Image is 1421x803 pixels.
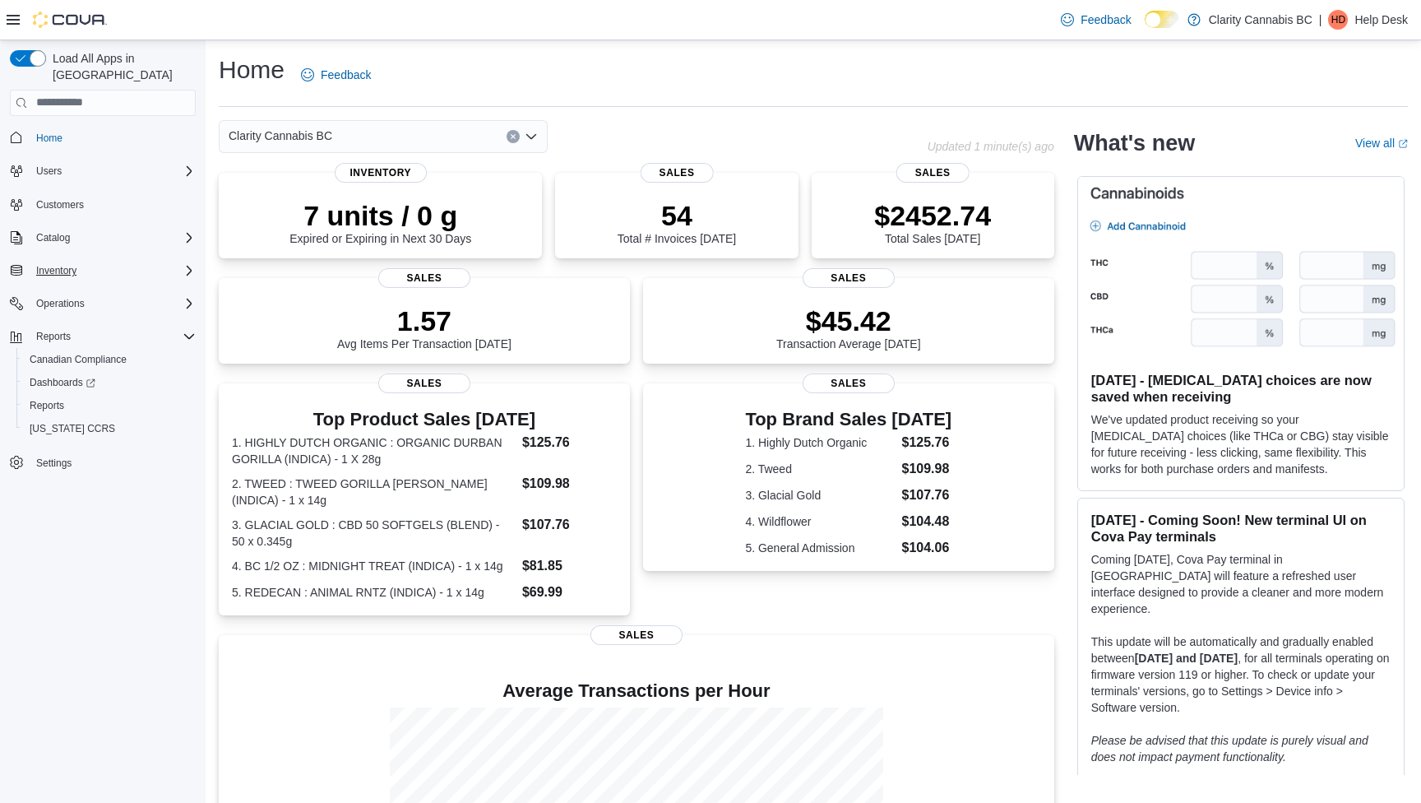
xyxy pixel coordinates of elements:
[232,410,617,429] h3: Top Product Sales [DATE]
[3,226,202,249] button: Catalog
[901,538,951,558] dd: $104.06
[745,434,895,451] dt: 1. Highly Dutch Organic
[36,165,62,178] span: Users
[23,396,71,415] a: Reports
[36,231,70,244] span: Catalog
[901,485,951,505] dd: $107.76
[928,140,1054,153] p: Updated 1 minute(s) ago
[1328,10,1348,30] div: Help Desk
[1398,139,1408,149] svg: External link
[522,433,617,453] dd: $125.76
[36,457,72,470] span: Settings
[901,459,951,479] dd: $109.98
[30,161,68,181] button: Users
[3,292,202,315] button: Operations
[1209,10,1312,30] p: Clarity Cannabis BC
[507,130,520,143] button: Clear input
[36,264,76,277] span: Inventory
[1135,652,1238,665] strong: [DATE] and [DATE]
[745,487,895,504] dt: 3. Glacial Gold
[3,126,202,150] button: Home
[30,228,196,248] span: Catalog
[1354,10,1408,30] p: Help Desk
[232,517,516,550] dt: 3. GLACIAL GOLD : CBD 50 SOFTGELS (BLEND) - 50 x 0.345g
[776,304,921,337] p: $45.42
[36,198,84,211] span: Customers
[23,419,122,439] a: [US_STATE] CCRS
[1054,3,1137,36] a: Feedback
[36,132,62,145] span: Home
[321,67,371,83] span: Feedback
[522,515,617,535] dd: $107.76
[522,474,617,494] dd: $109.98
[745,540,895,556] dt: 5. General Admission
[901,512,951,531] dd: $104.48
[896,163,970,183] span: Sales
[33,12,107,28] img: Cova
[232,476,516,508] dt: 2. TWEED : TWEED GORILLA [PERSON_NAME] (INDICA) - 1 x 14g
[1091,634,1391,716] p: This update will be automatically and gradually enabled between , for all terminals operating on ...
[30,327,77,346] button: Reports
[525,130,538,143] button: Open list of options
[30,399,64,412] span: Reports
[1074,130,1195,156] h2: What's new
[289,199,471,232] p: 7 units / 0 g
[294,58,377,91] a: Feedback
[335,163,427,183] span: Inventory
[874,199,991,245] div: Total Sales [DATE]
[3,450,202,474] button: Settings
[590,625,683,645] span: Sales
[232,434,516,467] dt: 1. HIGHLY DUTCH ORGANIC : ORGANIC DURBAN GORILLA (INDICA) - 1 X 28g
[23,350,133,369] a: Canadian Compliance
[522,556,617,576] dd: $81.85
[1091,512,1391,545] h3: [DATE] - Coming Soon! New terminal UI on Cova Pay terminals
[874,199,991,232] p: $2452.74
[745,410,951,429] h3: Top Brand Sales [DATE]
[30,261,83,281] button: Inventory
[289,199,471,245] div: Expired or Expiring in Next 30 Days
[745,513,895,530] dt: 4. Wildflower
[1091,372,1391,405] h3: [DATE] - [MEDICAL_DATA] choices are now saved when receiving
[803,268,895,288] span: Sales
[1355,137,1408,150] a: View allExternal link
[30,353,127,366] span: Canadian Compliance
[30,195,90,215] a: Customers
[337,304,511,350] div: Avg Items Per Transaction [DATE]
[36,297,85,310] span: Operations
[3,259,202,282] button: Inventory
[618,199,736,232] p: 54
[522,583,617,602] dd: $69.99
[3,193,202,216] button: Customers
[803,374,895,393] span: Sales
[30,327,196,346] span: Reports
[1319,10,1322,30] p: |
[36,330,71,343] span: Reports
[30,453,78,473] a: Settings
[23,396,196,415] span: Reports
[232,584,516,601] dt: 5. REDECAN : ANIMAL RNTZ (INDICA) - 1 x 14g
[641,163,714,183] span: Sales
[30,194,196,215] span: Customers
[229,126,332,146] span: Clarity Cannabis BC
[30,376,95,389] span: Dashboards
[30,128,69,148] a: Home
[232,558,516,574] dt: 4. BC 1/2 OZ : MIDNIGHT TREAT (INDICA) - 1 x 14g
[901,433,951,453] dd: $125.76
[30,294,196,313] span: Operations
[23,373,102,392] a: Dashboards
[232,681,1041,701] h4: Average Transactions per Hour
[23,373,196,392] span: Dashboards
[776,304,921,350] div: Transaction Average [DATE]
[16,394,202,417] button: Reports
[1145,28,1146,29] span: Dark Mode
[16,371,202,394] a: Dashboards
[16,417,202,440] button: [US_STATE] CCRS
[1091,551,1391,617] p: Coming [DATE], Cova Pay terminal in [GEOGRAPHIC_DATA] will feature a refreshed user interface des...
[378,268,470,288] span: Sales
[745,461,895,477] dt: 2. Tweed
[1331,10,1345,30] span: HD
[46,50,196,83] span: Load All Apps in [GEOGRAPHIC_DATA]
[23,350,196,369] span: Canadian Compliance
[30,452,196,472] span: Settings
[3,325,202,348] button: Reports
